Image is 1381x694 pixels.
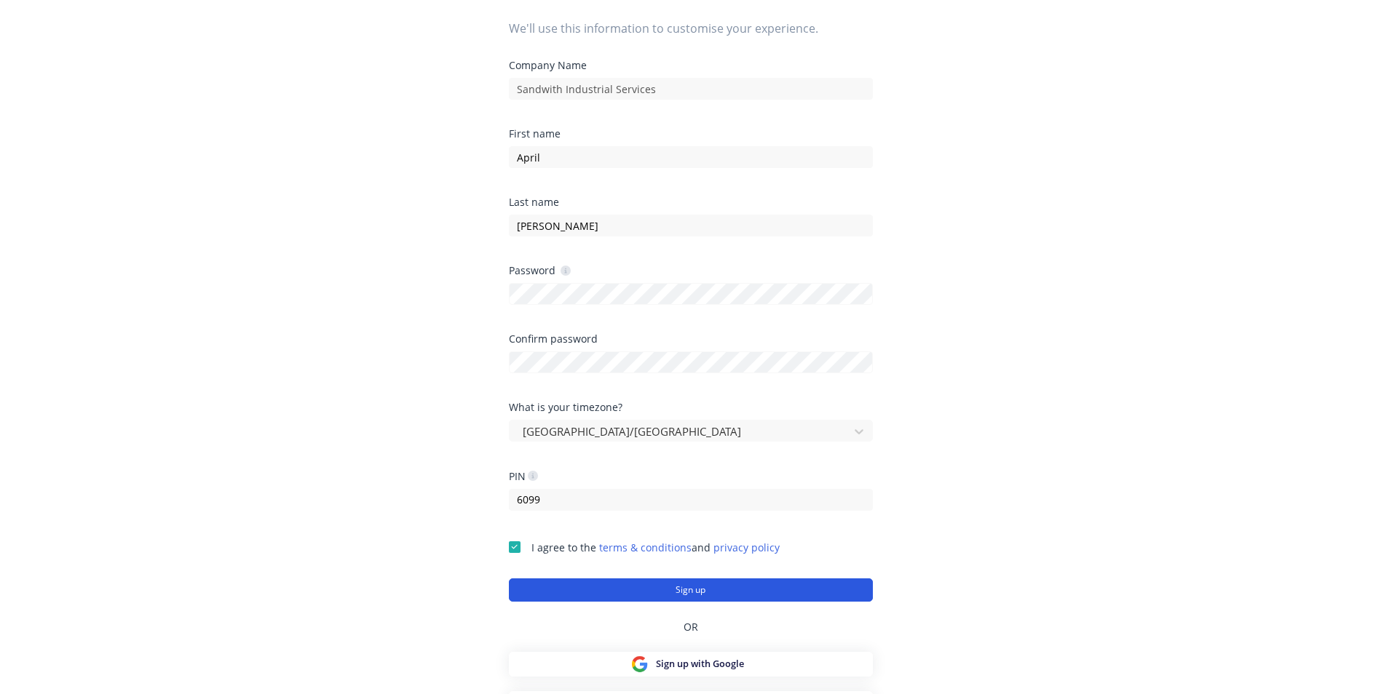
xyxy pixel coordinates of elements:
div: Confirm password [509,334,873,344]
div: Password [509,263,571,277]
button: Sign up with Google [509,652,873,677]
div: What is your timezone? [509,402,873,412]
div: OR [509,602,873,652]
span: I agree to the and [531,541,780,554]
div: PIN [509,469,538,483]
div: Company Name [509,60,873,71]
span: We'll use this information to customise your experience. [509,20,873,37]
a: terms & conditions [599,541,692,554]
div: Last name [509,197,873,207]
div: First name [509,129,873,139]
button: Sign up [509,578,873,602]
span: Sign up with Google [656,657,744,671]
a: privacy policy [713,541,780,554]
